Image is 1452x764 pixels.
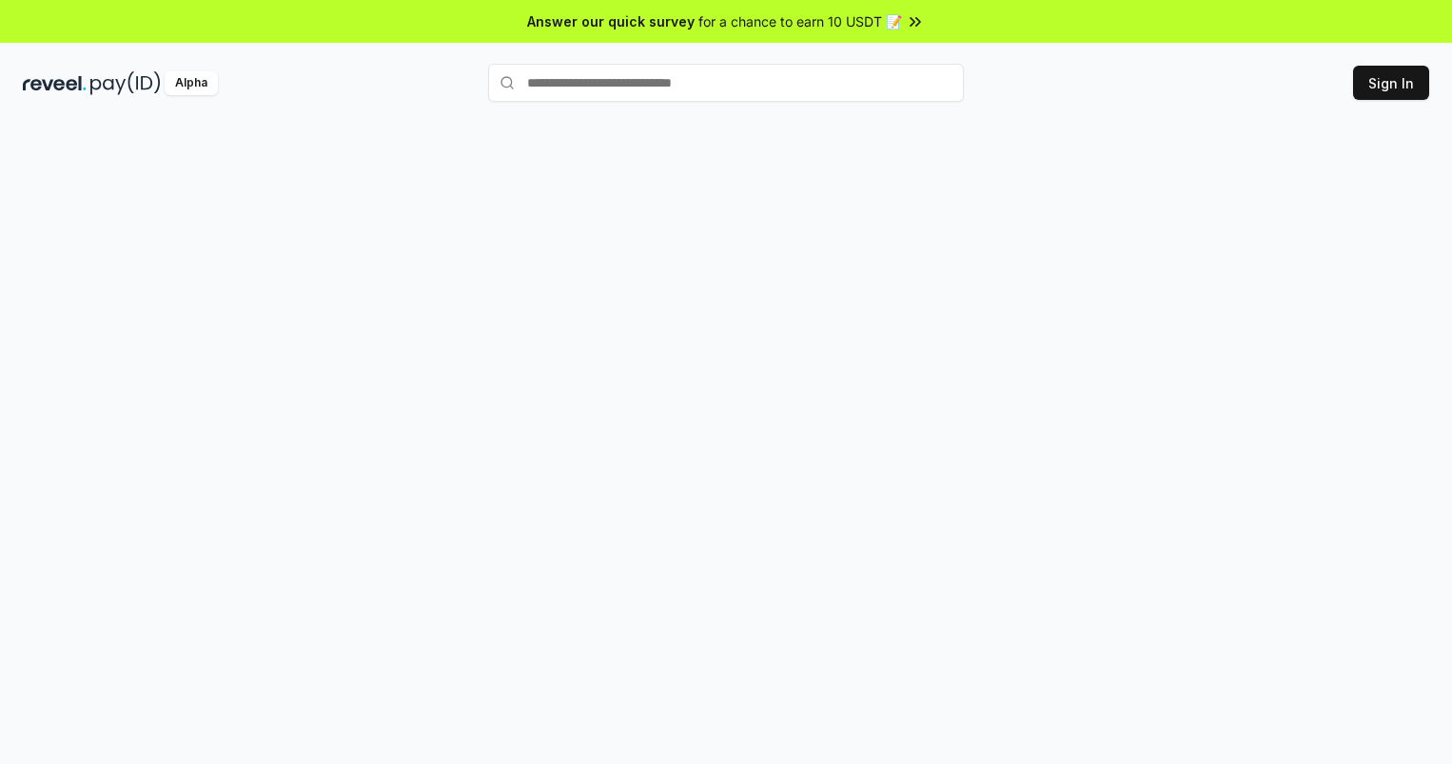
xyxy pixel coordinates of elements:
img: reveel_dark [23,71,87,95]
img: pay_id [90,71,161,95]
button: Sign In [1353,66,1429,100]
span: for a chance to earn 10 USDT 📝 [698,11,902,31]
span: Answer our quick survey [527,11,695,31]
div: Alpha [165,71,218,95]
